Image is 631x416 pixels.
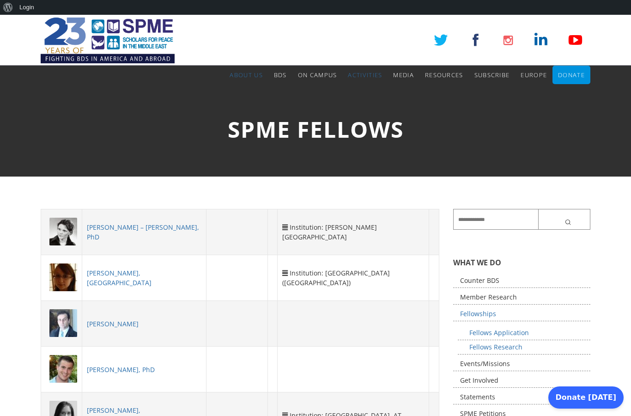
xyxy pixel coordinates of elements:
span: SPME Fellows [228,114,404,144]
a: Donate [558,66,585,84]
span: Resources [425,71,463,79]
div: Institution: [GEOGRAPHIC_DATA] ([GEOGRAPHIC_DATA]) [282,268,424,288]
span: Activities [348,71,382,79]
span: Media [393,71,414,79]
span: On Campus [298,71,337,79]
span: Subscribe [474,71,510,79]
a: Europe [521,66,547,84]
a: BDS [274,66,287,84]
span: Europe [521,71,547,79]
a: Fellows Research [458,340,591,355]
a: Member Research [453,290,591,305]
img: 779417081.jpg [49,218,77,245]
a: Subscribe [474,66,510,84]
a: Activities [348,66,382,84]
a: Statements [453,390,591,404]
a: [PERSON_NAME], [GEOGRAPHIC_DATA] [87,269,152,287]
a: [PERSON_NAME], PhD [87,365,155,374]
a: About Us [230,66,262,84]
span: About Us [230,71,262,79]
a: [PERSON_NAME] [87,319,139,328]
a: Get Involved [453,373,591,388]
a: [PERSON_NAME] – [PERSON_NAME], PhD [87,223,199,241]
span: BDS [274,71,287,79]
a: Resources [425,66,463,84]
a: Fellowships [453,307,591,321]
a: Events/Missions [453,357,591,371]
img: 2502712147.jpg [49,309,77,337]
span: Donate [558,71,585,79]
img: 2484456292.jpg [49,355,77,383]
div: Institution: [PERSON_NAME][GEOGRAPHIC_DATA] [282,222,424,242]
a: Fellows Application [458,326,591,340]
a: Counter BDS [453,274,591,288]
a: On Campus [298,66,337,84]
h5: WHAT WE DO [453,257,591,268]
img: SPME [41,15,175,66]
a: Media [393,66,414,84]
img: 4124284497.jpg [49,263,77,291]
